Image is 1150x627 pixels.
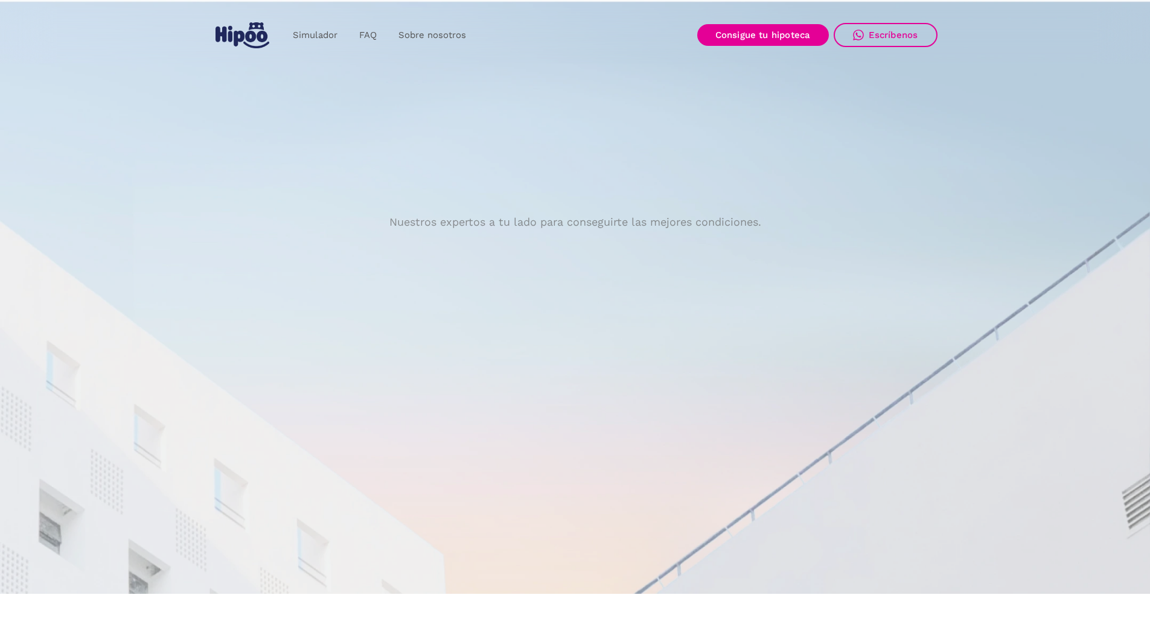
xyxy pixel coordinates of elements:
[869,30,918,40] div: Escríbenos
[389,217,761,227] p: Nuestros expertos a tu lado para conseguirte las mejores condiciones.
[348,24,388,47] a: FAQ
[697,24,829,46] a: Consigue tu hipoteca
[213,18,272,53] a: home
[834,23,938,47] a: Escríbenos
[388,24,477,47] a: Sobre nosotros
[282,24,348,47] a: Simulador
